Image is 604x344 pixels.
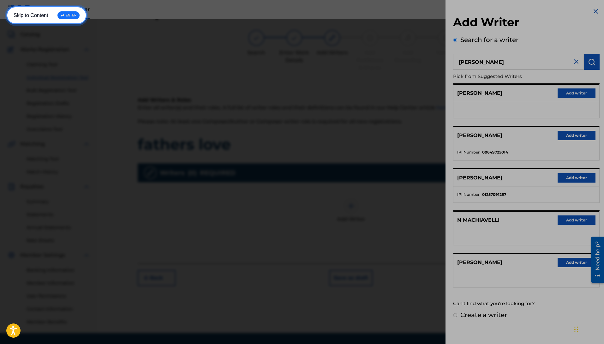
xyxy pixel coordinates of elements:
button: Add writer [558,258,595,267]
button: Add writer [558,173,595,183]
p: [PERSON_NAME] [457,132,502,139]
label: Create a writer [460,311,507,319]
p: N MACHIAVELLI [457,216,499,224]
img: MLC Logo [8,5,32,14]
span: IPI Number : [457,192,481,197]
img: Search Works [588,58,595,66]
span: IPI Number : [457,149,481,155]
p: [PERSON_NAME] [457,174,502,182]
p: [PERSON_NAME] [457,259,502,266]
p: [PERSON_NAME] [457,89,502,97]
div: Can't find what you're looking for? [453,297,600,311]
button: Add writer [558,88,595,98]
input: Search writer's name or IPI Number [453,54,584,70]
h2: Add Writer [453,15,600,31]
iframe: Resource Center [586,234,604,285]
label: Search for a writer [460,36,518,44]
strong: 00649725014 [482,149,508,155]
img: close [572,58,580,65]
iframe: Chat Widget [572,314,604,344]
p: Pick from Suggested Writers [453,70,564,83]
strong: 01257091257 [482,192,506,197]
span: Member [68,6,90,13]
img: Top Rightsholder [56,6,64,13]
button: Add writer [558,215,595,225]
div: Drag [574,320,578,339]
button: Add writer [558,131,595,140]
